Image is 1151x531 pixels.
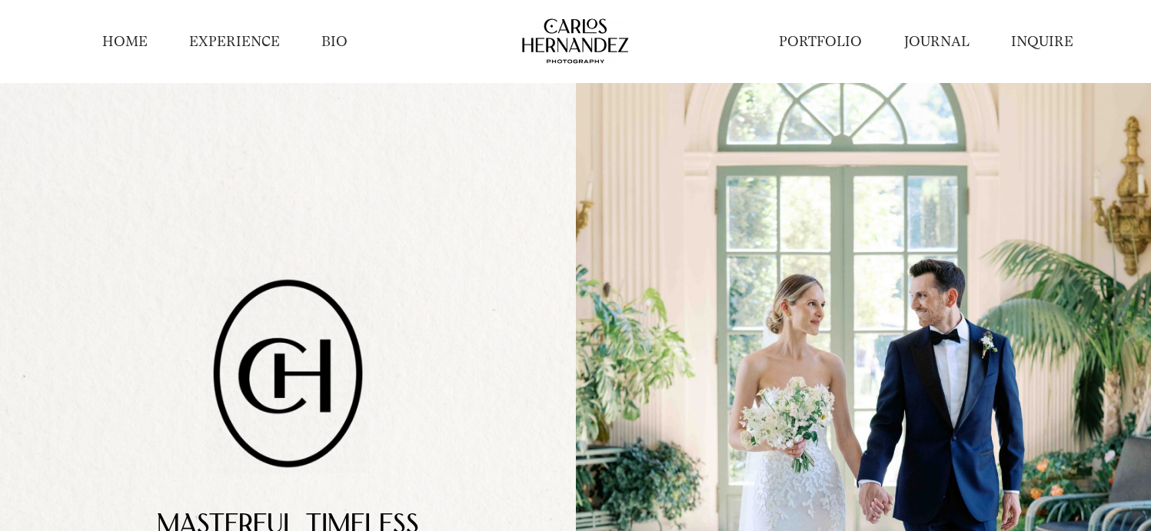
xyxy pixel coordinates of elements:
a: BIO [321,32,348,51]
a: EXPERIENCE [189,32,280,51]
a: INQUIRE [1011,32,1073,51]
a: PORTFOLIO [779,32,862,51]
a: HOME [102,32,148,51]
a: JOURNAL [904,32,970,51]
